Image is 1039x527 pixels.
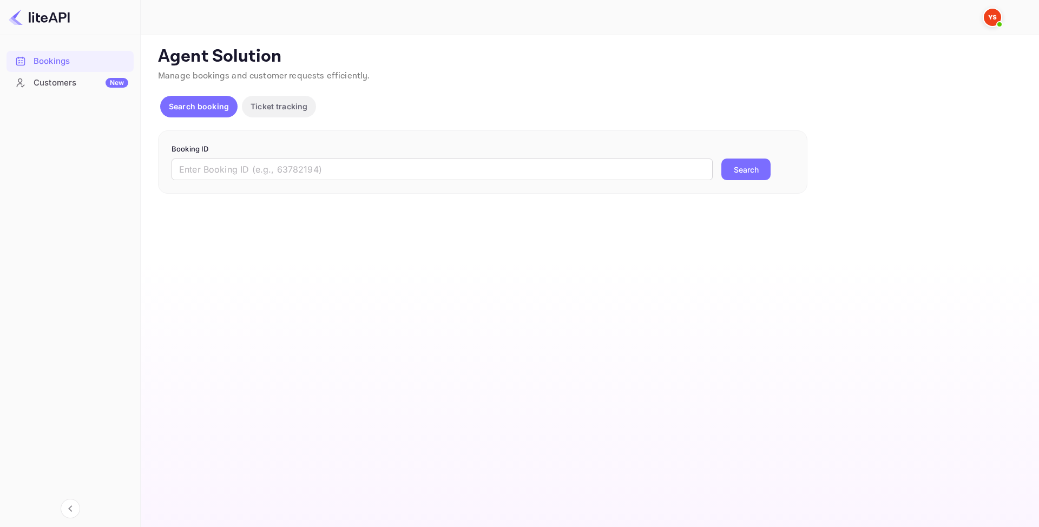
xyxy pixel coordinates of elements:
img: Yandex Support [984,9,1001,26]
div: Bookings [6,51,134,72]
div: CustomersNew [6,73,134,94]
p: Ticket tracking [251,101,307,112]
p: Agent Solution [158,46,1020,68]
button: Search [721,159,771,180]
a: CustomersNew [6,73,134,93]
input: Enter Booking ID (e.g., 63782194) [172,159,713,180]
img: LiteAPI logo [9,9,70,26]
button: Collapse navigation [61,499,80,518]
div: Customers [34,77,128,89]
p: Booking ID [172,144,794,155]
div: New [106,78,128,88]
span: Manage bookings and customer requests efficiently. [158,70,370,82]
p: Search booking [169,101,229,112]
a: Bookings [6,51,134,71]
div: Bookings [34,55,128,68]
